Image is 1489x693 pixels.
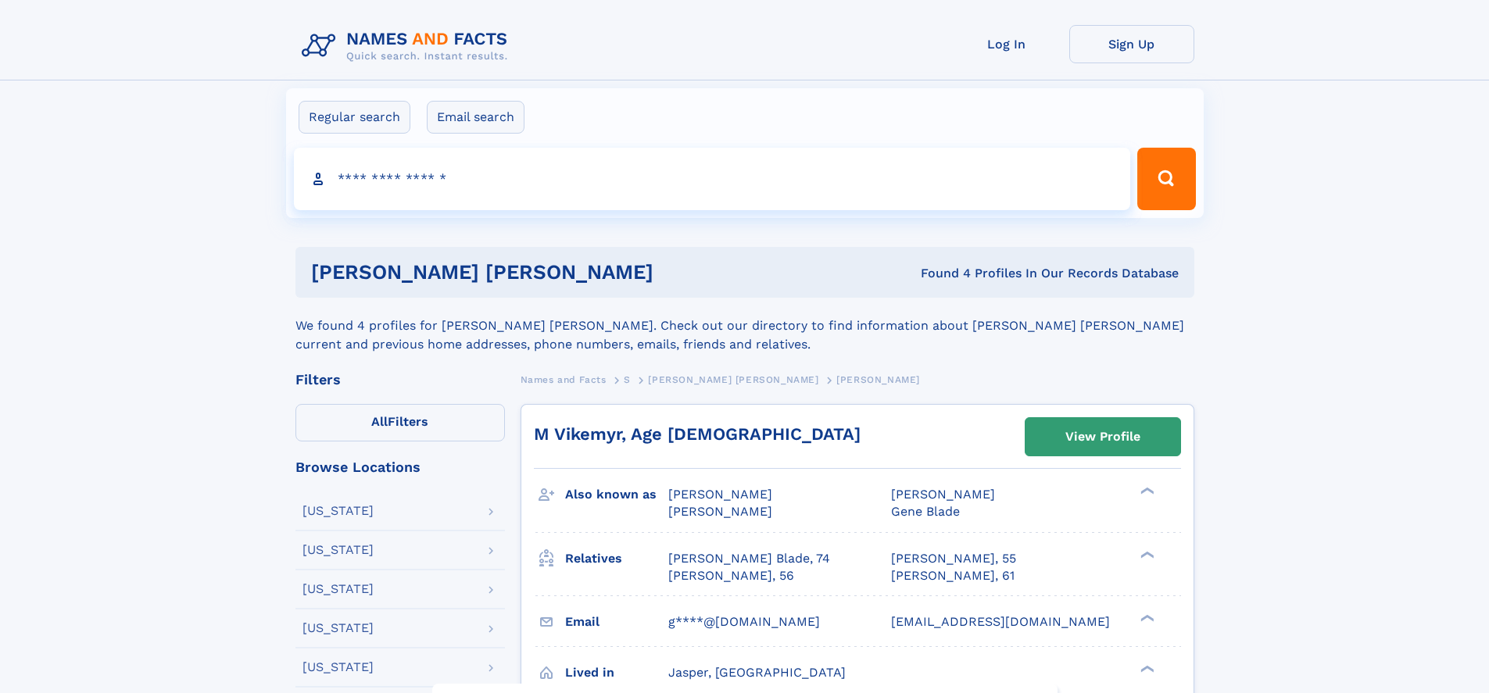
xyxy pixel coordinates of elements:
[1136,663,1155,673] div: ❯
[294,148,1131,210] input: search input
[295,25,521,67] img: Logo Names and Facts
[648,370,818,389] a: [PERSON_NAME] [PERSON_NAME]
[1065,419,1140,455] div: View Profile
[302,583,374,595] div: [US_STATE]
[295,298,1194,354] div: We found 4 profiles for [PERSON_NAME] [PERSON_NAME]. Check out our directory to find information ...
[565,609,668,635] h3: Email
[1069,25,1194,63] a: Sign Up
[302,544,374,556] div: [US_STATE]
[302,661,374,673] div: [US_STATE]
[668,504,772,519] span: [PERSON_NAME]
[1137,148,1195,210] button: Search Button
[427,101,524,134] label: Email search
[1136,486,1155,496] div: ❯
[944,25,1069,63] a: Log In
[624,370,631,389] a: S
[668,665,846,680] span: Jasper, [GEOGRAPHIC_DATA]
[836,374,920,385] span: [PERSON_NAME]
[891,487,995,502] span: [PERSON_NAME]
[891,550,1016,567] a: [PERSON_NAME], 55
[624,374,631,385] span: S
[668,567,794,584] a: [PERSON_NAME], 56
[311,263,787,282] h1: [PERSON_NAME] [PERSON_NAME]
[891,504,960,519] span: Gene Blade
[565,481,668,508] h3: Also known as
[787,265,1179,282] div: Found 4 Profiles In Our Records Database
[302,622,374,634] div: [US_STATE]
[648,374,818,385] span: [PERSON_NAME] [PERSON_NAME]
[1025,418,1180,455] a: View Profile
[302,505,374,517] div: [US_STATE]
[1136,613,1155,623] div: ❯
[1136,549,1155,559] div: ❯
[668,487,772,502] span: [PERSON_NAME]
[668,550,830,567] a: [PERSON_NAME] Blade, 74
[565,659,668,686] h3: Lived in
[295,404,505,441] label: Filters
[371,414,388,429] span: All
[521,370,607,389] a: Names and Facts
[534,424,861,444] a: M Vikemyr, Age [DEMOGRAPHIC_DATA]
[295,460,505,474] div: Browse Locations
[565,545,668,572] h3: Relatives
[295,373,505,387] div: Filters
[891,567,1015,584] a: [PERSON_NAME], 61
[891,614,1110,629] span: [EMAIL_ADDRESS][DOMAIN_NAME]
[299,101,410,134] label: Regular search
